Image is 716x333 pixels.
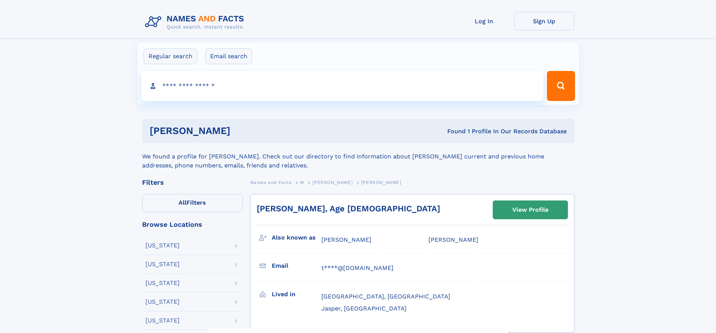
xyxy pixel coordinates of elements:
[493,201,568,219] a: View Profile
[142,179,243,186] div: Filters
[142,143,574,170] div: We found a profile for [PERSON_NAME]. Check out our directory to find information about [PERSON_N...
[272,259,321,272] h3: Email
[428,236,478,243] span: [PERSON_NAME]
[145,261,180,267] div: [US_STATE]
[339,127,567,136] div: Found 1 Profile In Our Records Database
[361,180,401,185] span: [PERSON_NAME]
[144,48,197,64] label: Regular search
[145,243,180,249] div: [US_STATE]
[179,199,186,206] span: All
[142,12,250,32] img: Logo Names and Facts
[300,178,304,187] a: M
[257,204,440,213] a: [PERSON_NAME], Age [DEMOGRAPHIC_DATA]
[312,180,353,185] span: [PERSON_NAME]
[272,288,321,301] h3: Lived in
[514,12,574,30] a: Sign Up
[205,48,252,64] label: Email search
[272,231,321,244] h3: Also known as
[321,236,371,243] span: [PERSON_NAME]
[454,12,514,30] a: Log In
[321,293,450,300] span: [GEOGRAPHIC_DATA], [GEOGRAPHIC_DATA]
[145,299,180,305] div: [US_STATE]
[250,178,292,187] a: Names and Facts
[141,71,544,101] input: search input
[145,280,180,286] div: [US_STATE]
[512,201,548,218] div: View Profile
[142,221,243,228] div: Browse Locations
[150,126,339,136] h1: [PERSON_NAME]
[547,71,575,101] button: Search Button
[300,180,304,185] span: M
[312,178,353,187] a: [PERSON_NAME]
[145,318,180,324] div: [US_STATE]
[142,194,243,212] label: Filters
[321,305,407,312] span: Jasper, [GEOGRAPHIC_DATA]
